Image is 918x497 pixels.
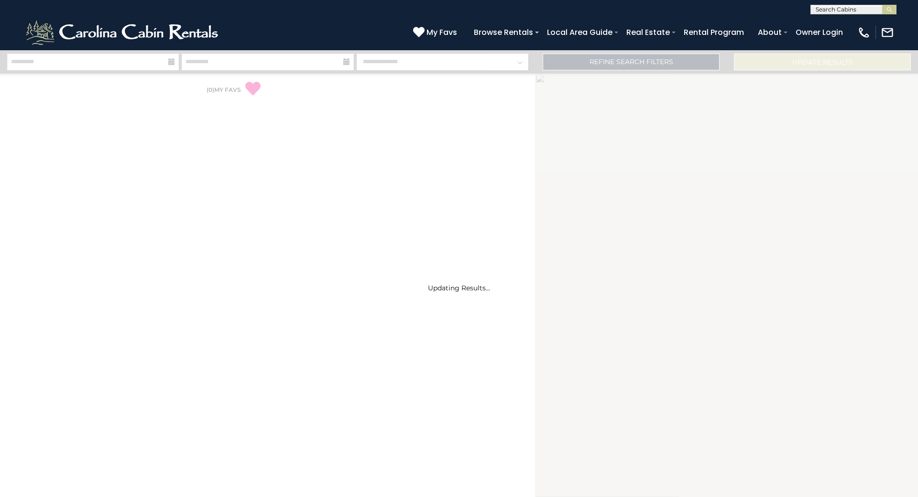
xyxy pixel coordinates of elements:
[24,18,222,47] img: White-1-2.png
[857,26,871,39] img: phone-regular-white.png
[426,26,457,38] span: My Favs
[791,24,848,41] a: Owner Login
[413,26,459,39] a: My Favs
[622,24,675,41] a: Real Estate
[881,26,894,39] img: mail-regular-white.png
[679,24,749,41] a: Rental Program
[753,24,787,41] a: About
[469,24,538,41] a: Browse Rentals
[542,24,617,41] a: Local Area Guide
